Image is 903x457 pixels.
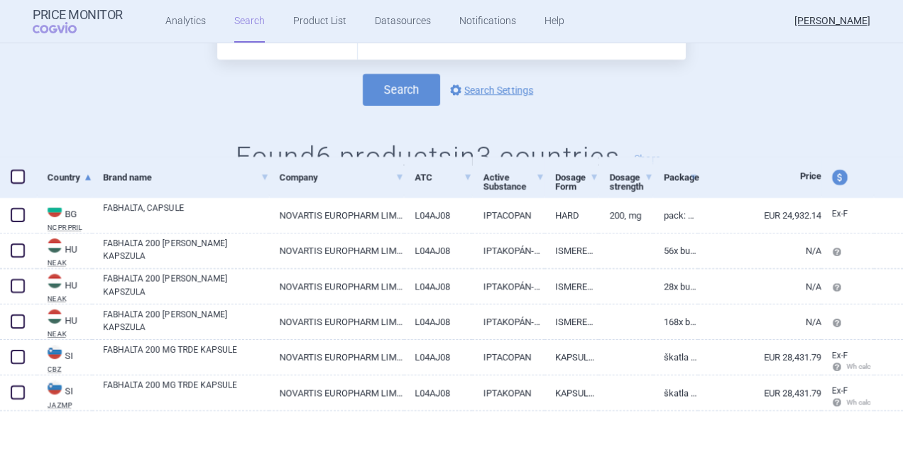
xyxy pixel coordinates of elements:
[404,304,472,339] a: L04AJ08
[698,233,821,268] a: N/A
[48,224,92,231] abbr: NCPR PRIL — National Council on Prices and Reimbursement of Medicinal Products, Bulgaria. Registe...
[103,237,269,263] a: FABHALTA 200 [PERSON_NAME] KAPSZULA
[103,379,269,404] a: FABHALTA 200 MG TRDE KAPSULE
[103,308,269,334] a: FABHALTA 200 [PERSON_NAME] KAPSZULA
[653,198,699,233] a: Pack: 56, Blister PVC/PE/PVDC/alu
[821,381,874,414] a: Ex-F Wh calc
[269,304,405,339] a: NOVARTIS EUROPHARM LIMITED
[48,203,62,217] img: Bulgaria
[48,309,62,324] img: Hungary
[832,209,848,219] span: Ex-factory price
[472,375,544,410] a: IPTAKOPAN
[363,74,440,106] button: Search
[37,202,92,231] a: BGBGNCPR PRIL
[544,340,598,375] a: KAPSULA, TRDA
[653,269,699,304] a: 28x buborékcsomagolásban (pvc/pe/pvdc/alu)
[37,308,92,338] a: HUHUNEAK
[653,340,699,375] a: škatla s 56 kapsulami v pretisnih omotih
[103,202,269,227] a: FABHALTA, CAPSULE
[48,380,62,395] img: Slovenia
[415,160,472,194] a: ATC
[37,237,92,267] a: HUHUNEAK
[698,269,821,304] a: N/A
[698,375,821,410] a: EUR 28,431.79
[48,274,62,288] img: Hungary
[33,8,123,35] a: Price MonitorCOGVIO
[48,402,92,409] abbr: JAZMP — List of medicinal products published by the Public Agency of the Republic of Slovenia for...
[698,304,821,339] a: N/A
[404,269,472,304] a: L04AJ08
[832,398,870,406] span: Wh calc
[598,198,652,233] a: 200, mg
[821,204,874,225] a: Ex-F
[48,160,92,194] a: Country
[37,272,92,302] a: HUHUNEAK
[653,233,699,268] a: 56x buborékcsomagolásban (pvc/pe/pvdc/alu)
[103,343,269,369] a: FABHALTA 200 MG TRDE KAPSULE
[544,198,598,233] a: HARD
[269,198,405,233] a: NOVARTIS EUROPHARM LIMITED, [GEOGRAPHIC_DATA]
[472,269,544,304] a: IPTAKOPÁN-HIDROKLORID-MONOHIDRÁT
[472,198,544,233] a: IPTACOPAN
[404,233,472,268] a: L04AJ08
[103,272,269,298] a: FABHALTA 200 [PERSON_NAME] KAPSZULA
[698,340,821,375] a: EUR 28,431.79
[832,386,848,396] span: Ex-factory price
[280,160,405,194] a: Company
[472,340,544,375] a: IPTACOPAN
[48,260,92,267] abbr: NEAK — PUPHA database published by the National Health Insurance Fund of Hungary.
[544,269,598,304] a: ISMERETLEN
[269,269,405,304] a: NOVARTIS EUROPHARM LIMITED
[48,238,62,253] img: Hungary
[635,154,660,164] button: Share
[37,379,92,409] a: SISIJAZMP
[609,160,652,204] a: Dosage strength
[472,304,544,339] a: IPTAKOPÁN-HIDROKLORID-MONOHIDRÁT
[544,304,598,339] a: ISMERETLEN
[48,331,92,338] abbr: NEAK — PUPHA database published by the National Health Insurance Fund of Hungary.
[555,160,598,204] a: Dosage Form
[404,375,472,410] a: L04AJ08
[33,8,123,22] strong: Price Monitor
[832,351,848,360] span: Ex-factory price
[472,233,544,268] a: IPTAKOPÁN-HIDROKLORID-MONOHIDRÁT
[821,346,874,378] a: Ex-F Wh calc
[544,375,598,410] a: KAPSULA, TRDA
[404,340,472,375] a: L04AJ08
[800,170,821,181] span: Price
[698,198,821,233] a: EUR 24,932.14
[653,375,699,410] a: škatla s 56 kapsulami v pretisnih omotih
[544,233,598,268] a: ISMERETLEN
[48,345,62,359] img: Slovenia
[269,340,405,375] a: NOVARTIS EUROPHARM LIMITED
[404,198,472,233] a: L04AJ08
[483,160,544,204] a: Active Substance
[37,343,92,373] a: SISICBZ
[653,304,699,339] a: 168x buborékcsomagolásban (pvc/pe/pvdc/alu), (3 x 56) (gyűjtőcsomagolás)
[48,366,92,373] abbr: CBZ — Online database of medical product market supply published by the Ministrstvo za zdravje, S...
[664,160,699,194] a: Package
[33,22,97,33] span: COGVIO
[48,295,92,302] abbr: NEAK — PUPHA database published by the National Health Insurance Fund of Hungary.
[447,82,533,99] a: Search Settings
[269,233,405,268] a: NOVARTIS EUROPHARM LIMITED
[269,375,405,410] a: NOVARTIS EUROPHARM LIMITED
[103,160,269,194] a: Brand name
[832,363,870,370] span: Wh calc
